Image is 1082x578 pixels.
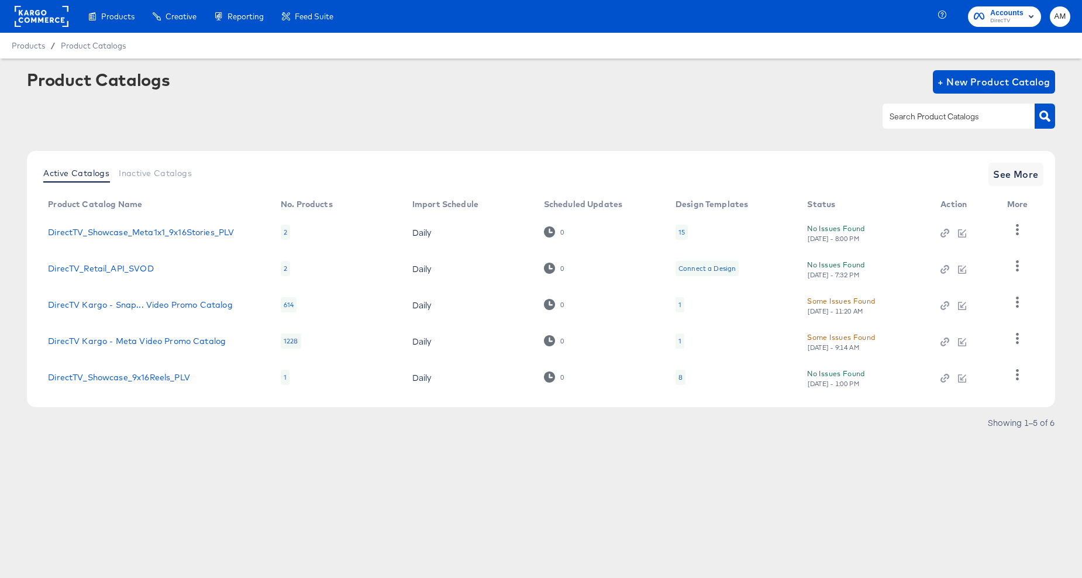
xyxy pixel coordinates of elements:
div: 1 [678,336,681,346]
div: 0 [544,299,564,310]
div: 614 [281,297,297,312]
div: 0 [560,228,564,236]
span: Active Catalogs [43,168,109,178]
button: + New Product Catalog [933,70,1055,94]
div: No. Products [281,199,333,209]
span: Reporting [228,12,264,21]
div: 0 [560,373,564,381]
button: AM [1050,6,1070,27]
div: 1 [281,370,290,385]
div: Import Schedule [412,199,478,209]
div: 0 [560,337,564,345]
span: Products [12,41,45,50]
div: Connect a Design [676,261,739,276]
div: 0 [544,263,564,274]
div: Product Catalog Name [48,199,142,209]
span: See More [993,166,1039,183]
a: DirecTV_Retail_API_SVOD [48,264,153,273]
div: 8 [678,373,683,382]
th: More [998,195,1042,214]
a: DirecTV Kargo - Meta Video Promo Catalog [48,336,226,346]
a: Product Catalogs [61,41,126,50]
div: 1 [676,333,684,349]
div: 0 [544,335,564,346]
a: DirectTV_Showcase_9x16Reels_PLV [48,373,190,382]
div: Some Issues Found [807,331,875,343]
div: 1228 [281,333,301,349]
div: 1 [676,297,684,312]
th: Action [931,195,997,214]
div: 1 [678,300,681,309]
div: Connect a Design [678,264,736,273]
td: Daily [403,359,535,395]
div: [DATE] - 9:14 AM [807,343,860,352]
div: Showing 1–5 of 6 [987,418,1055,426]
div: 15 [678,228,685,237]
div: 0 [544,371,564,383]
div: 8 [676,370,685,385]
span: Feed Suite [295,12,333,21]
div: [DATE] - 11:20 AM [807,307,863,315]
a: DirectTV_Showcase_Meta1x1_9x16Stories_PLV [48,228,234,237]
td: Daily [403,214,535,250]
div: 15 [676,225,688,240]
a: DirecTV Kargo - Snap... Video Promo Catalog [48,300,232,309]
button: Some Issues Found[DATE] - 11:20 AM [807,295,875,315]
div: Product Catalogs [27,70,170,89]
td: Daily [403,323,535,359]
span: Accounts [990,7,1024,19]
button: AccountsDirecTV [968,6,1041,27]
div: 2 [281,225,290,240]
span: + New Product Catalog [938,74,1050,90]
td: Daily [403,287,535,323]
button: Some Issues Found[DATE] - 9:14 AM [807,331,875,352]
div: Some Issues Found [807,295,875,307]
span: Products [101,12,135,21]
th: Status [798,195,931,214]
button: See More [988,163,1043,186]
span: Inactive Catalogs [119,168,192,178]
div: 0 [544,226,564,238]
input: Search Product Catalogs [887,110,1012,123]
div: 0 [560,301,564,309]
div: 2 [281,261,290,276]
div: 0 [560,264,564,273]
div: Scheduled Updates [544,199,623,209]
span: Creative [166,12,197,21]
td: Daily [403,250,535,287]
span: / [45,41,61,50]
span: DirecTV [990,16,1024,26]
div: Design Templates [676,199,748,209]
span: AM [1055,10,1066,23]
